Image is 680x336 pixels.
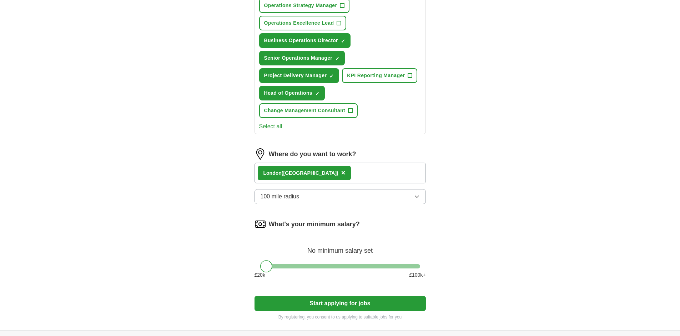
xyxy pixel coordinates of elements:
button: Select all [259,122,282,131]
p: By registering, you consent to us applying to suitable jobs for you [255,314,426,320]
span: Operations Excellence Lead [264,19,334,27]
span: Head of Operations [264,89,312,97]
span: 100 mile radius [261,192,299,201]
button: Business Operations Director✓ [259,33,351,48]
button: Project Delivery Manager✓ [259,68,339,83]
span: ([GEOGRAPHIC_DATA]) [282,170,338,176]
img: salary.png [255,218,266,230]
div: on [263,169,338,177]
span: ✓ [329,73,334,79]
strong: Lond [263,170,276,176]
button: 100 mile radius [255,189,426,204]
span: ✓ [335,56,339,61]
button: Senior Operations Manager✓ [259,51,345,65]
button: KPI Reporting Manager [342,68,417,83]
span: Senior Operations Manager [264,54,333,62]
button: Change Management Consultant [259,103,358,118]
button: × [341,168,346,178]
div: No minimum salary set [255,238,426,256]
button: Start applying for jobs [255,296,426,311]
span: ✓ [315,91,319,97]
span: ✓ [341,38,345,44]
button: Head of Operations✓ [259,86,325,100]
span: £ 100 k+ [409,271,425,279]
span: Change Management Consultant [264,107,346,114]
span: × [341,169,346,177]
span: Project Delivery Manager [264,72,327,79]
label: What's your minimum salary? [269,219,360,229]
span: KPI Reporting Manager [347,72,405,79]
span: £ 20 k [255,271,265,279]
span: Operations Strategy Manager [264,2,337,9]
img: location.png [255,148,266,160]
button: Operations Excellence Lead [259,16,347,30]
label: Where do you want to work? [269,149,356,159]
span: Business Operations Director [264,37,338,44]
